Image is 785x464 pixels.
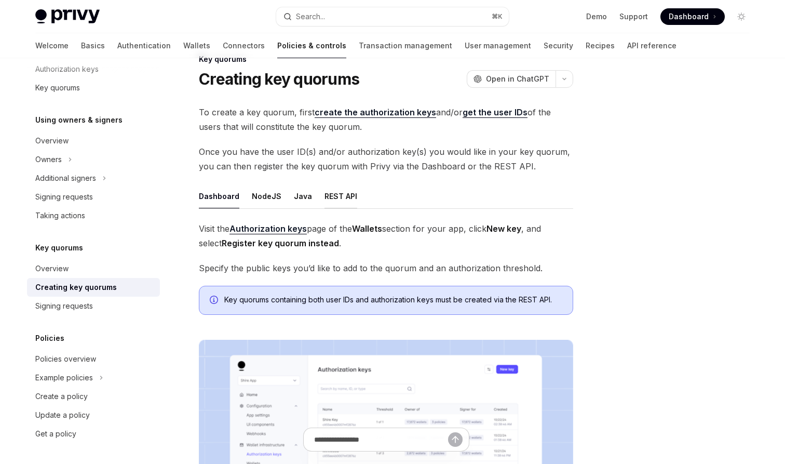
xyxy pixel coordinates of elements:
button: NodeJS [252,184,281,208]
a: Key quorums [27,78,160,97]
h5: Key quorums [35,242,83,254]
a: Overview [27,131,160,150]
svg: Info [210,296,220,306]
div: Overview [35,262,69,275]
div: Additional signers [35,172,96,184]
a: Creating key quorums [27,278,160,297]
a: Policies & controls [277,33,346,58]
a: Transaction management [359,33,452,58]
div: Owners [35,153,62,166]
h5: Policies [35,332,64,344]
strong: Register key quorum instead [222,238,339,248]
a: Get a policy [27,425,160,443]
span: To create a key quorum, first and/or of the users that will constitute the key quorum. [199,105,573,134]
span: Visit the page of the section for your app, click , and select . [199,221,573,250]
span: Dashboard [669,11,709,22]
strong: Wallets [352,223,382,234]
a: Dashboard [660,8,725,25]
div: Signing requests [35,300,93,312]
a: User management [465,33,531,58]
a: Wallets [183,33,210,58]
button: Send message [448,432,463,447]
a: Connectors [223,33,265,58]
a: Policies overview [27,350,160,368]
button: Java [294,184,312,208]
a: create the authorization keys [315,107,436,118]
a: Demo [586,11,607,22]
h5: Using owners & signers [35,114,123,126]
div: Policies overview [35,353,96,365]
button: Open in ChatGPT [467,70,556,88]
div: Search... [296,10,325,23]
strong: New key [486,223,521,234]
div: Get a policy [35,428,76,440]
a: Basics [81,33,105,58]
a: Overview [27,259,160,278]
a: Taking actions [27,206,160,225]
button: REST API [324,184,357,208]
div: Overview [35,135,69,147]
a: get the user IDs [463,107,527,118]
button: Toggle dark mode [733,8,750,25]
a: Recipes [586,33,615,58]
div: Key quorums [199,54,573,64]
div: Signing requests [35,191,93,203]
a: Security [544,33,573,58]
a: Authentication [117,33,171,58]
div: Taking actions [35,209,85,222]
span: Once you have the user ID(s) and/or authorization key(s) you would like in your key quorum, you c... [199,144,573,174]
span: Key quorums containing both user IDs and authorization keys must be created via the REST API. [224,295,562,305]
a: Signing requests [27,188,160,206]
div: Update a policy [35,409,90,421]
a: Welcome [35,33,69,58]
a: Update a policy [27,406,160,425]
img: light logo [35,9,100,24]
button: Search...⌘K [276,7,509,26]
h1: Creating key quorums [199,70,359,88]
div: Creating key quorums [35,281,117,294]
a: Create a policy [27,387,160,406]
span: Open in ChatGPT [486,74,549,84]
button: Dashboard [199,184,239,208]
div: Key quorums [35,82,80,94]
span: ⌘ K [492,12,503,21]
div: Example policies [35,372,93,384]
span: Specify the public keys you’d like to add to the quorum and an authorization threshold. [199,261,573,275]
a: API reference [627,33,676,58]
div: Create a policy [35,390,88,403]
a: Signing requests [27,297,160,315]
a: Support [619,11,648,22]
a: Authorization keys [229,223,307,234]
